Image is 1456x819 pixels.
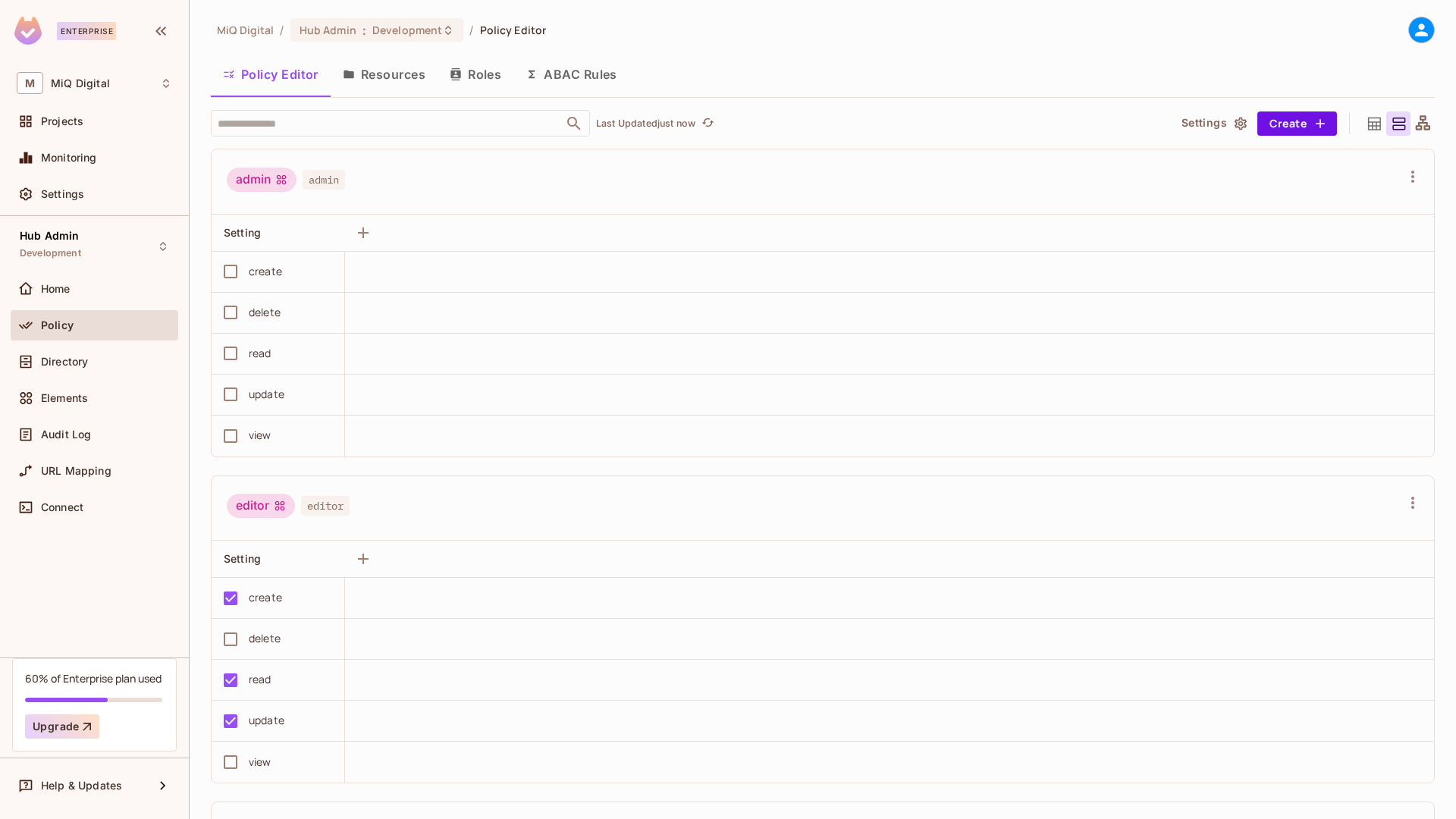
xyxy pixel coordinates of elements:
div: admin [227,168,297,192]
span: refresh [701,116,714,131]
button: Policy Editor [211,55,331,93]
span: the active workspace [217,23,274,37]
span: : [362,24,367,36]
span: Elements [41,392,88,404]
li: / [280,23,284,37]
span: admin [303,170,345,190]
div: update [249,386,284,403]
div: create [249,589,282,606]
button: Roles [438,55,513,93]
span: Home [41,283,71,295]
span: Help & Updates [41,780,122,792]
span: Monitoring [41,152,97,164]
span: Policy [41,319,74,331]
div: Enterprise [57,22,116,40]
span: Directory [41,356,88,368]
button: Upgrade [25,714,99,739]
div: update [249,712,284,729]
span: Workspace: MiQ Digital [51,77,110,89]
span: Click to refresh data [695,115,717,133]
span: M [17,72,43,94]
span: Hub Admin [300,23,356,37]
span: Projects [41,115,83,127]
span: Policy Editor [480,23,547,37]
p: Last Updated just now [596,118,695,130]
span: Development [372,23,442,37]
button: ABAC Rules [513,55,629,93]
div: create [249,263,282,280]
span: editor [301,496,350,516]
button: refresh [698,115,717,133]
span: Setting [224,552,261,565]
div: delete [249,630,281,647]
button: Settings [1175,111,1251,136]
span: Connect [41,501,83,513]
div: 60% of Enterprise plan used [25,671,162,686]
button: Resources [331,55,438,93]
button: Create [1257,111,1337,136]
span: Hub Admin [20,230,79,242]
li: / [469,23,473,37]
span: Audit Log [41,428,91,441]
div: delete [249,304,281,321]
div: read [249,345,271,362]
span: Development [20,247,81,259]
div: view [249,427,271,444]
span: Settings [41,188,84,200]
span: Setting [224,226,261,239]
button: Open [563,113,585,134]
span: URL Mapping [41,465,111,477]
img: SReyMgAAAABJRU5ErkJggg== [14,17,42,45]
div: editor [227,494,295,518]
div: read [249,671,271,688]
div: view [249,754,271,770]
